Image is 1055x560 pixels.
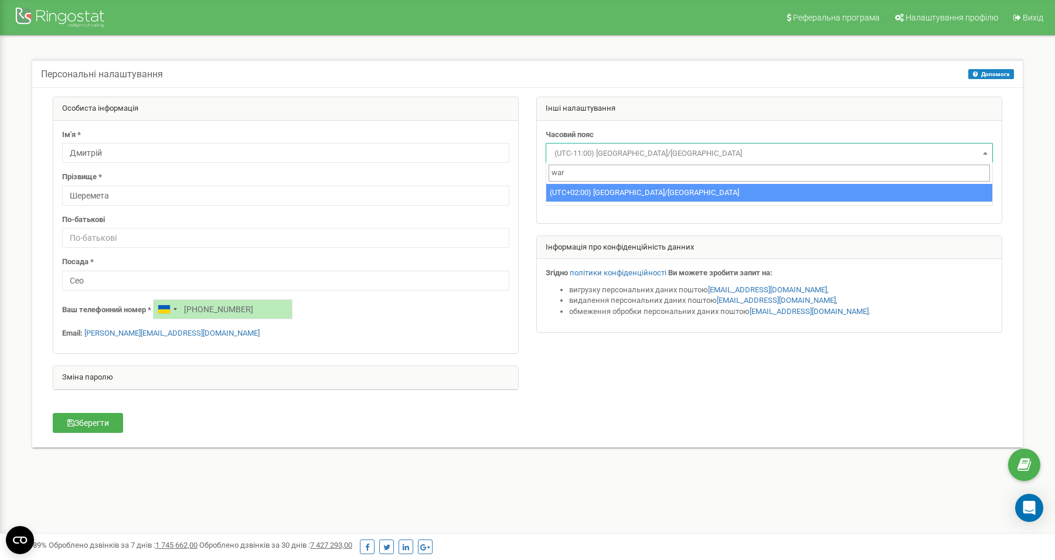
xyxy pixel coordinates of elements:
div: Telephone country code [154,300,181,319]
li: обмеження обробки персональних даних поштою . [569,306,993,317]
span: (UTC-11:00) Pacific/Midway [546,143,993,163]
div: Особиста інформація [53,97,518,121]
div: Зміна паролю [53,366,518,390]
input: +1-800-555-55-55 [153,299,292,319]
button: Допомога [968,69,1014,79]
div: Інформація про конфіденційність данних [537,236,1002,259]
strong: Email: [62,329,83,337]
span: Оброблено дзвінків за 30 днів : [199,541,352,549]
a: [PERSON_NAME][EMAIL_ADDRESS][DOMAIN_NAME] [84,329,260,337]
span: Налаштування профілю [906,13,998,22]
label: Прізвище * [62,172,102,183]
input: Ім'я [62,143,509,163]
u: 1 745 662,00 [155,541,198,549]
span: (UTC-11:00) Pacific/Midway [550,145,989,162]
li: (UTC+02:00) [GEOGRAPHIC_DATA]/[GEOGRAPHIC_DATA] [546,184,992,202]
label: Ваш телефонний номер * [62,305,151,316]
label: Часовий пояс [546,129,594,141]
span: Вихід [1023,13,1043,22]
a: [EMAIL_ADDRESS][DOMAIN_NAME] [717,296,836,305]
input: По-батькові [62,228,509,248]
u: 7 427 293,00 [310,541,352,549]
span: Реферальна програма [793,13,880,22]
a: [EMAIL_ADDRESS][DOMAIN_NAME] [750,307,869,316]
input: Посада [62,271,509,291]
strong: Ви можете зробити запит на: [668,268,772,277]
div: Open Intercom Messenger [1015,494,1043,522]
a: [EMAIL_ADDRESS][DOMAIN_NAME] [708,285,827,294]
span: Оброблено дзвінків за 7 днів : [49,541,198,549]
label: По-батькові [62,214,105,226]
button: Open CMP widget [6,526,34,554]
strong: Згідно [546,268,568,277]
label: Ім'я * [62,129,81,141]
li: вигрузку персональних даних поштою , [569,285,993,296]
li: видалення персональних даних поштою , [569,295,993,306]
h5: Персональні налаштування [41,69,163,80]
input: Прізвище [62,186,509,206]
button: Зберегти [53,413,123,433]
a: політики конфіденційності [570,268,666,277]
label: Посада * [62,257,94,268]
div: Інші налаштування [537,97,1002,121]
